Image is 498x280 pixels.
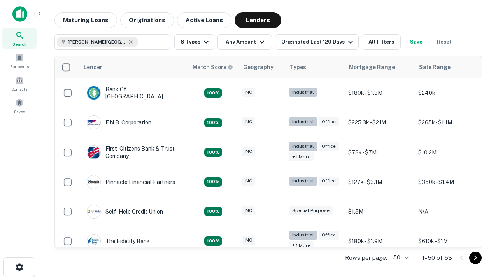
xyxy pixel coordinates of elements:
th: Sale Range [414,56,484,78]
div: + 1 more [289,152,314,161]
button: Save your search to get updates of matches that match your search criteria. [404,34,429,50]
div: Matching Properties: 13, hasApolloMatch: undefined [204,236,222,246]
div: Matching Properties: 8, hasApolloMatch: undefined [204,88,222,98]
a: Borrowers [2,50,37,71]
td: $73k - $7M [344,137,414,167]
button: Active Loans [177,12,231,28]
button: Originated Last 120 Days [275,34,359,50]
div: Geography [243,63,274,72]
img: picture [87,175,100,189]
div: Industrial [289,142,317,151]
div: Industrial [289,177,317,185]
span: Search [12,41,26,47]
th: Lender [79,56,188,78]
button: Lenders [235,12,281,28]
div: Industrial [289,88,317,97]
button: Reset [432,34,457,50]
td: $180k - $1.9M [344,226,414,256]
div: F.n.b. Corporation [87,115,151,129]
div: Capitalize uses an advanced AI algorithm to match your search with the best lender. The match sco... [193,63,233,72]
div: The Fidelity Bank [87,234,150,248]
p: 1–50 of 53 [422,253,452,262]
td: N/A [414,197,484,226]
td: $610k - $1M [414,226,484,256]
img: capitalize-icon.png [12,6,27,22]
th: Capitalize uses an advanced AI algorithm to match your search with the best lender. The match sco... [188,56,238,78]
a: Contacts [2,73,37,94]
div: Bank Of [GEOGRAPHIC_DATA] [87,86,180,100]
div: NC [242,177,255,185]
div: Matching Properties: 10, hasApolloMatch: undefined [204,148,222,157]
div: Sale Range [419,63,451,72]
div: NC [242,117,255,126]
button: All Filters [362,34,401,50]
div: Office [319,231,339,240]
div: Special Purpose [289,206,333,215]
td: $350k - $1.4M [414,167,484,197]
div: Office [319,117,339,126]
div: + 1 more [289,241,314,250]
span: Borrowers [10,63,29,70]
div: Pinnacle Financial Partners [87,175,175,189]
td: $10.2M [414,137,484,167]
img: picture [87,234,100,248]
div: Types [290,63,306,72]
div: NC [242,88,255,97]
div: Self-help Credit Union [87,205,163,219]
div: NC [242,236,255,245]
th: Geography [238,56,285,78]
button: Originations [120,12,174,28]
div: Industrial [289,117,317,126]
td: $240k [414,78,484,108]
div: Matching Properties: 9, hasApolloMatch: undefined [204,118,222,128]
div: Matching Properties: 11, hasApolloMatch: undefined [204,207,222,216]
img: picture [87,86,100,100]
div: Lender [84,63,102,72]
div: Matching Properties: 14, hasApolloMatch: undefined [204,177,222,187]
td: $127k - $3.1M [344,167,414,197]
td: $1.5M [344,197,414,226]
button: Any Amount [217,34,272,50]
button: 8 Types [174,34,214,50]
a: Saved [2,95,37,116]
img: picture [87,205,100,218]
span: Contacts [12,86,27,92]
button: Maturing Loans [54,12,117,28]
img: picture [87,146,100,159]
td: $180k - $1.3M [344,78,414,108]
p: Rows per page: [345,253,387,262]
td: $225.3k - $21M [344,108,414,137]
img: picture [87,116,100,129]
div: Originated Last 120 Days [281,37,355,47]
div: NC [242,206,255,215]
span: [PERSON_NAME][GEOGRAPHIC_DATA], [GEOGRAPHIC_DATA] [68,38,126,45]
div: Industrial [289,231,317,240]
div: First-citizens Bank & Trust Company [87,145,180,159]
div: Office [319,142,339,151]
iframe: Chat Widget [459,218,498,255]
div: Office [319,177,339,185]
td: $265k - $1.1M [414,108,484,137]
div: NC [242,147,255,156]
span: Saved [14,108,25,115]
th: Types [285,56,344,78]
h6: Match Score [193,63,231,72]
button: Go to next page [469,252,482,264]
div: 50 [390,252,410,263]
div: Mortgage Range [349,63,395,72]
a: Search [2,28,37,49]
th: Mortgage Range [344,56,414,78]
